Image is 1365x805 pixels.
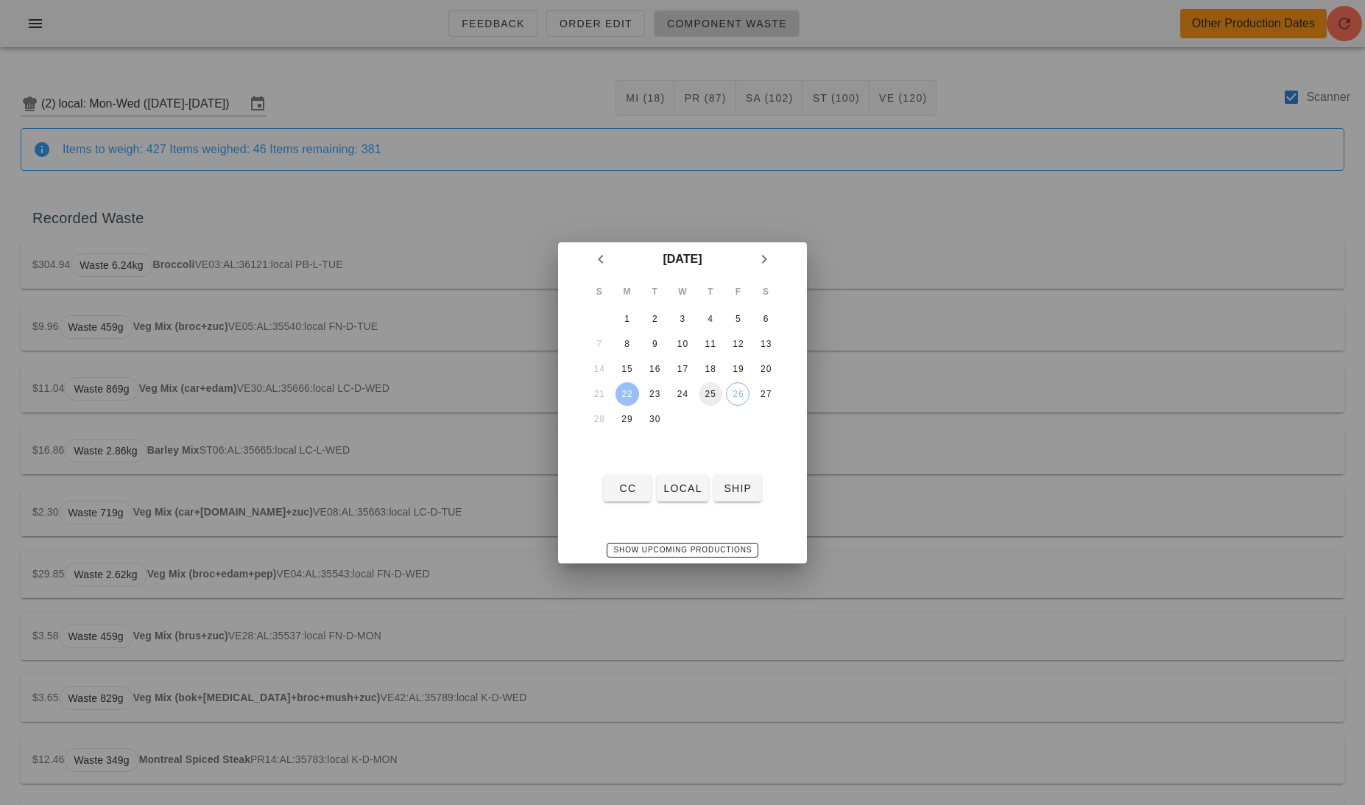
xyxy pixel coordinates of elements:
[643,389,666,399] div: 23
[616,389,639,399] div: 22
[699,332,722,356] button: 11
[614,278,641,306] th: M
[643,382,666,406] button: 23
[754,314,777,324] div: 6
[643,314,666,324] div: 2
[616,407,639,431] button: 29
[754,389,777,399] div: 27
[751,246,777,273] button: Next month
[726,332,749,356] button: 12
[641,278,668,306] th: T
[663,482,702,494] span: local
[671,382,694,406] button: 24
[725,278,752,306] th: F
[643,332,666,356] button: 9
[754,339,777,349] div: 13
[754,382,777,406] button: 27
[727,389,749,399] div: 26
[699,307,722,331] button: 4
[754,332,777,356] button: 13
[726,339,749,349] div: 12
[720,482,755,494] span: ship
[699,389,722,399] div: 25
[643,414,666,424] div: 30
[726,314,749,324] div: 5
[643,407,666,431] button: 30
[669,278,696,306] th: W
[613,546,752,554] span: Show Upcoming Productions
[643,357,666,381] button: 16
[699,339,722,349] div: 11
[726,364,749,374] div: 19
[671,357,694,381] button: 17
[754,364,777,374] div: 20
[726,307,749,331] button: 5
[616,382,639,406] button: 22
[699,357,722,381] button: 18
[752,278,779,306] th: S
[616,314,639,324] div: 1
[671,314,694,324] div: 3
[726,357,749,381] button: 19
[643,339,666,349] div: 9
[610,482,645,494] span: CC
[714,475,761,502] button: ship
[754,307,777,331] button: 6
[586,278,613,306] th: S
[616,414,639,424] div: 29
[616,357,639,381] button: 15
[643,307,666,331] button: 2
[657,475,708,502] button: local
[671,332,694,356] button: 10
[588,246,614,273] button: Previous month
[643,364,666,374] div: 16
[616,332,639,356] button: 8
[616,339,639,349] div: 8
[607,543,759,558] button: Show Upcoming Productions
[697,278,724,306] th: T
[616,307,639,331] button: 1
[671,339,694,349] div: 10
[604,475,651,502] button: CC
[671,364,694,374] div: 17
[671,389,694,399] div: 24
[699,382,722,406] button: 25
[657,245,708,273] button: [DATE]
[726,382,749,406] button: 26
[616,364,639,374] div: 15
[671,307,694,331] button: 3
[699,364,722,374] div: 18
[754,357,777,381] button: 20
[699,314,722,324] div: 4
